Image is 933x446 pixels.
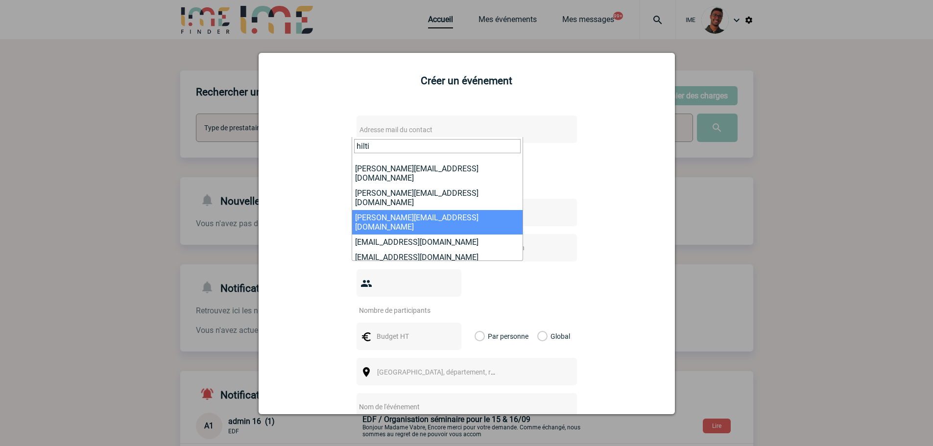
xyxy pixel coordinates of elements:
[377,368,513,376] span: [GEOGRAPHIC_DATA], département, région...
[352,186,523,210] li: [PERSON_NAME][EMAIL_ADDRESS][DOMAIN_NAME]
[357,400,551,413] input: Nom de l'événement
[352,235,523,250] li: [EMAIL_ADDRESS][DOMAIN_NAME]
[475,323,485,350] label: Par personne
[490,241,557,254] input: Date de fin
[357,304,449,317] input: Nombre de participants
[352,210,523,235] li: [PERSON_NAME][EMAIL_ADDRESS][DOMAIN_NAME]
[271,75,663,87] h2: Créer un événement
[537,323,544,350] label: Global
[374,330,442,343] input: Budget HT
[352,250,523,265] li: [EMAIL_ADDRESS][DOMAIN_NAME]
[352,161,523,186] li: [PERSON_NAME][EMAIL_ADDRESS][DOMAIN_NAME]
[359,126,432,134] span: Adresse mail du contact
